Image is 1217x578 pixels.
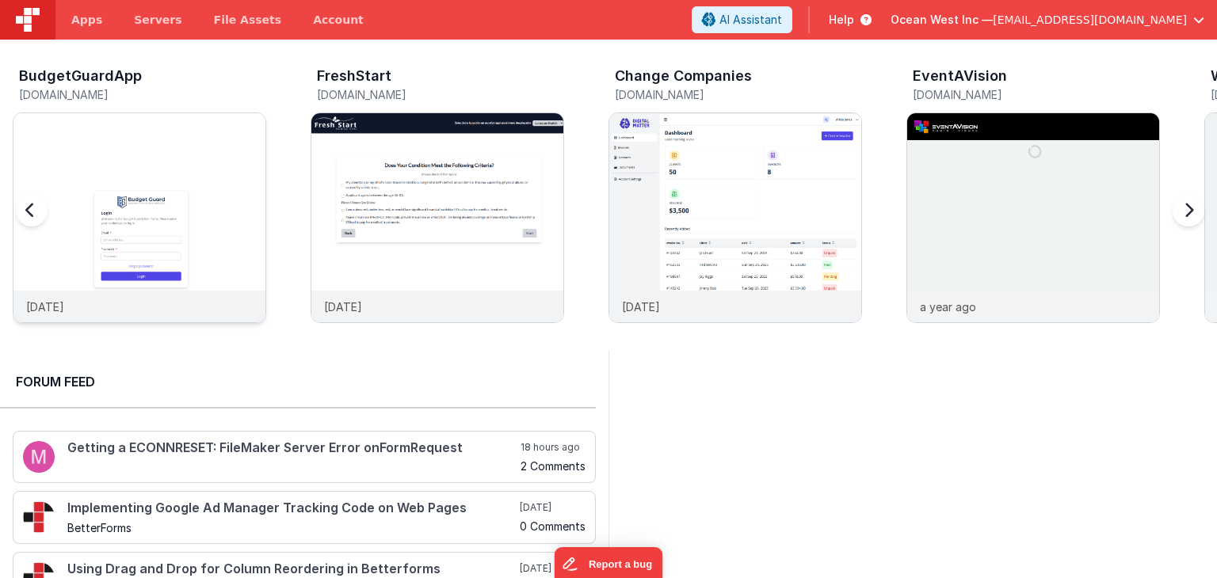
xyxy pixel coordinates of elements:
[829,12,854,28] span: Help
[324,299,362,315] p: [DATE]
[67,562,517,576] h4: Using Drag and Drop for Column Reordering in Betterforms
[23,501,55,533] img: 295_2.png
[993,12,1187,28] span: [EMAIL_ADDRESS][DOMAIN_NAME]
[622,299,660,315] p: [DATE]
[19,68,142,84] h3: BudgetGuardApp
[520,501,586,514] h5: [DATE]
[19,89,266,101] h5: [DOMAIN_NAME]
[67,441,517,455] h4: Getting a ECONNRESET: FileMaker Server Error onFormRequest
[520,562,586,575] h5: [DATE]
[134,12,181,28] span: Servers
[920,299,976,315] p: a year ago
[214,12,282,28] span: File Assets
[13,431,596,483] a: Getting a ECONNRESET: FileMaker Server Error onFormRequest 18 hours ago 2 Comments
[67,522,517,534] h5: BetterForms
[13,491,596,544] a: Implementing Google Ad Manager Tracking Code on Web Pages BetterForms [DATE] 0 Comments
[67,501,517,515] h4: Implementing Google Ad Manager Tracking Code on Web Pages
[913,68,1007,84] h3: EventAVision
[913,89,1160,101] h5: [DOMAIN_NAME]
[71,12,102,28] span: Apps
[615,68,752,84] h3: Change Companies
[891,12,1204,28] button: Ocean West Inc — [EMAIL_ADDRESS][DOMAIN_NAME]
[520,520,586,532] h5: 0 Comments
[521,441,586,454] h5: 18 hours ago
[615,89,862,101] h5: [DOMAIN_NAME]
[521,460,586,472] h5: 2 Comments
[317,68,391,84] h3: FreshStart
[23,441,55,473] img: 100.png
[317,89,564,101] h5: [DOMAIN_NAME]
[719,12,782,28] span: AI Assistant
[16,372,580,391] h2: Forum Feed
[891,12,993,28] span: Ocean West Inc —
[692,6,792,33] button: AI Assistant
